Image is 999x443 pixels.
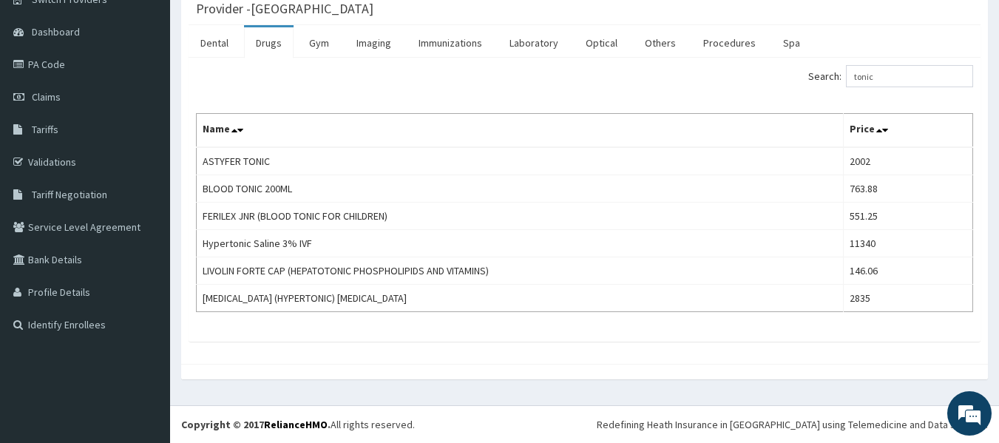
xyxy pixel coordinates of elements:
[843,257,972,285] td: 146.06
[197,147,844,175] td: ASTYFER TONIC
[7,290,282,342] textarea: Type your message and hit 'Enter'
[297,27,341,58] a: Gym
[244,27,294,58] a: Drugs
[574,27,629,58] a: Optical
[32,25,80,38] span: Dashboard
[77,83,248,102] div: Chat with us now
[27,74,60,111] img: d_794563401_company_1708531726252_794563401
[407,27,494,58] a: Immunizations
[808,65,973,87] label: Search:
[181,418,331,431] strong: Copyright © 2017 .
[771,27,812,58] a: Spa
[345,27,403,58] a: Imaging
[843,203,972,230] td: 551.25
[197,230,844,257] td: Hypertonic Saline 3% IVF
[846,65,973,87] input: Search:
[843,230,972,257] td: 11340
[32,123,58,136] span: Tariffs
[843,147,972,175] td: 2002
[197,175,844,203] td: BLOOD TONIC 200ML
[633,27,688,58] a: Others
[264,418,328,431] a: RelianceHMO
[197,114,844,148] th: Name
[597,417,988,432] div: Redefining Heath Insurance in [GEOGRAPHIC_DATA] using Telemedicine and Data Science!
[197,203,844,230] td: FERILEX JNR (BLOOD TONIC FOR CHILDREN)
[843,114,972,148] th: Price
[86,129,204,279] span: We're online!
[691,27,768,58] a: Procedures
[32,188,107,201] span: Tariff Negotiation
[197,257,844,285] td: LIVOLIN FORTE CAP (HEPATOTONIC PHOSPHOLIPIDS AND VITAMINS)
[498,27,570,58] a: Laboratory
[189,27,240,58] a: Dental
[243,7,278,43] div: Minimize live chat window
[197,285,844,312] td: [MEDICAL_DATA] (HYPERTONIC) [MEDICAL_DATA]
[843,285,972,312] td: 2835
[170,405,999,443] footer: All rights reserved.
[196,2,373,16] h3: Provider - [GEOGRAPHIC_DATA]
[32,90,61,104] span: Claims
[843,175,972,203] td: 763.88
